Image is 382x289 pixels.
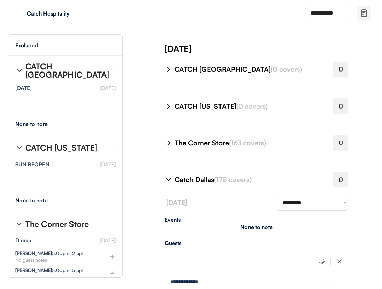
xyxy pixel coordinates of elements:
[175,102,325,111] div: CATCH [US_STATE]
[360,9,368,17] img: file-02.svg
[25,62,110,79] div: CATCH [GEOGRAPHIC_DATA]
[15,238,32,243] div: Dinner
[165,139,173,147] img: chevron-right%20%281%29.svg
[165,176,173,184] img: chevron-right%20%281%29.svg
[240,224,273,230] div: None to note
[27,11,112,16] div: Catch Hospitality
[15,162,49,167] div: SUN REOPEN
[175,175,325,184] div: Catch Dallas
[100,237,116,244] font: [DATE]
[25,220,89,228] div: The Corner Store
[15,258,98,262] div: No guest notes
[100,161,116,168] font: [DATE]
[15,220,23,228] img: chevron-right%20%281%29.svg
[109,253,116,260] img: plus%20%281%29.svg
[318,258,325,265] img: users-edit.svg
[165,102,173,110] img: chevron-right%20%281%29.svg
[15,85,32,91] div: [DATE]
[175,138,325,148] div: The Corner Store
[165,240,348,246] div: Guests
[15,250,52,256] strong: [PERSON_NAME]
[229,139,266,147] font: (163 covers)
[100,85,116,91] font: [DATE]
[336,258,343,265] img: x-close%20%283%29.svg
[15,66,23,75] img: chevron-right%20%281%29.svg
[165,42,382,55] div: [DATE]
[175,65,325,74] div: CATCH [GEOGRAPHIC_DATA]
[15,267,52,273] strong: [PERSON_NAME]
[15,251,83,256] div: 5:00pm, 2 ppl
[236,102,268,110] font: (0 covers)
[15,121,60,127] div: None to note
[15,198,60,203] div: None to note
[15,268,83,273] div: 5:00pm, 5 ppl
[165,217,348,222] div: Events
[166,198,187,207] font: [DATE]
[271,65,302,74] font: (0 covers)
[25,144,97,152] div: CATCH [US_STATE]
[165,65,173,74] img: chevron-right%20%281%29.svg
[109,270,116,277] img: plus%20%281%29.svg
[15,144,23,152] img: chevron-right%20%281%29.svg
[214,175,252,184] font: (178 covers)
[15,42,38,48] div: Excluded
[13,8,24,19] img: yH5BAEAAAAALAAAAAABAAEAAAIBRAA7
